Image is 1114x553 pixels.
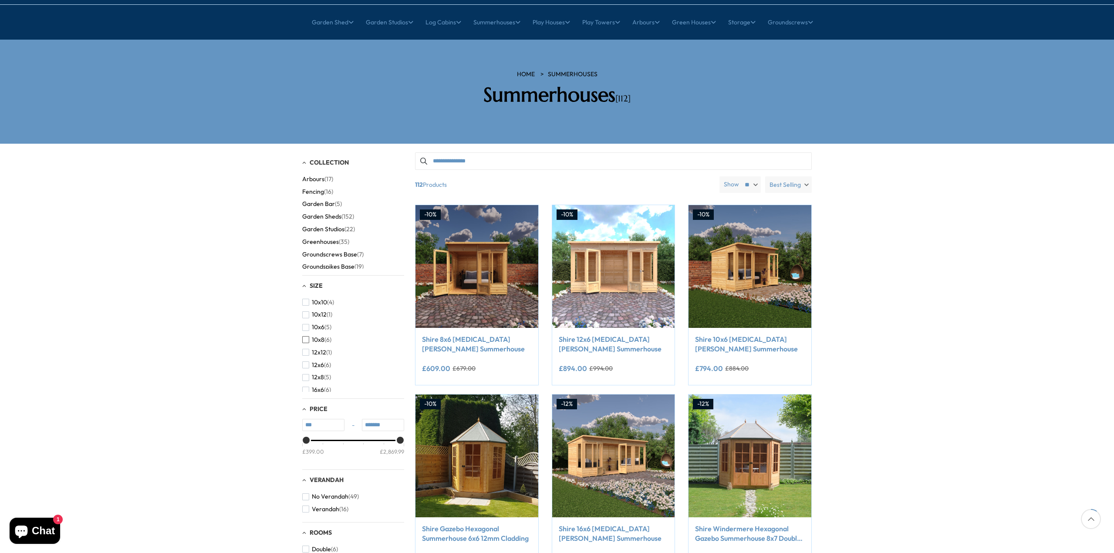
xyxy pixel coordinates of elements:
label: Show [724,180,739,189]
b: 112 [415,176,423,193]
a: Shire 16x6 [MEDICAL_DATA][PERSON_NAME] Summerhouse [559,524,668,543]
span: (35) [339,238,349,246]
span: 12x12 [312,349,326,356]
span: 12x6 [312,361,324,369]
button: Garden Bar (5) [302,198,342,210]
a: Shire Gazebo Hexagonal Summerhouse 6x6 12mm Cladding [422,524,532,543]
ins: £894.00 [559,365,587,372]
a: Log Cabins [425,11,461,33]
span: Greenhouses [302,238,339,246]
span: Fencing [302,188,324,196]
span: (16) [324,188,333,196]
button: Fencing (16) [302,185,333,198]
a: Shire 10x6 [MEDICAL_DATA][PERSON_NAME] Summerhouse [695,334,805,354]
span: Verandah [312,506,339,513]
button: Groundscrews Base (7) [302,248,364,261]
div: -12% [557,399,577,409]
span: (152) [341,213,354,220]
inbox-online-store-chat: Shopify online store chat [7,518,63,546]
img: Shire Gazebo Hexagonal Summerhouse 6x6 12mm Cladding - Best Shed [415,395,538,517]
ins: £609.00 [422,365,450,372]
button: 12x6 [302,359,331,371]
div: -10% [693,209,714,220]
button: Garden Studios (22) [302,223,355,236]
span: (19) [354,263,364,270]
input: Min value [302,419,344,431]
button: 10x10 [302,296,334,309]
span: Groundspikes Base [302,263,354,270]
span: (5) [335,200,342,208]
del: £679.00 [452,365,476,371]
div: -10% [420,209,441,220]
button: Greenhouses (35) [302,236,349,248]
span: Best Selling [770,176,801,193]
button: Garden Sheds (152) [302,210,354,223]
span: - [344,421,362,430]
span: Groundscrews Base [302,251,357,258]
span: Price [310,405,327,413]
span: 10x6 [312,324,324,331]
span: (7) [357,251,364,258]
span: Products [412,176,716,193]
a: Summerhouses [473,11,520,33]
a: Shire Windermere Hexagonal Gazebo Summerhouse 8x7 Double doors 12mm Cladding [695,524,805,543]
div: £399.00 [302,448,324,455]
span: (49) [348,493,359,500]
span: Rooms [310,529,332,536]
button: 10x8 [302,334,331,346]
button: Groundspikes Base (19) [302,260,364,273]
span: [112] [615,93,631,104]
button: 12x12 [302,346,332,359]
span: Verandah [310,476,344,484]
button: No Verandah [302,490,359,503]
span: (6) [331,546,338,553]
span: Double [312,546,331,553]
span: Arbours [302,175,324,183]
a: Shire 8x6 [MEDICAL_DATA][PERSON_NAME] Summerhouse [422,334,532,354]
div: -10% [420,399,441,409]
button: 10x12 [302,308,332,321]
button: Arbours (17) [302,173,333,185]
h2: Summerhouses [433,83,681,107]
a: Play Towers [582,11,620,33]
span: (22) [344,226,355,233]
button: Verandah [302,503,348,516]
a: Arbours [632,11,660,33]
a: Play Houses [533,11,570,33]
span: 16x6 [312,386,324,394]
a: Garden Studios [366,11,413,33]
span: 10x12 [312,311,327,318]
input: Search products [415,152,812,170]
span: (6) [324,336,331,344]
a: Groundscrews [768,11,813,33]
button: 12x8 [302,371,331,384]
span: (6) [324,386,331,394]
span: (16) [339,506,348,513]
label: Best Selling [765,176,812,193]
span: 12x8 [312,374,324,381]
span: Size [310,282,323,290]
div: £2,869.99 [380,448,404,455]
span: (4) [327,299,334,306]
span: (1) [326,349,332,356]
a: HOME [517,70,535,79]
span: (5) [324,324,331,331]
a: Garden Shed [312,11,354,33]
button: 10x6 [302,321,331,334]
span: 10x10 [312,299,327,306]
input: Max value [362,419,404,431]
a: Summerhouses [548,70,598,79]
del: £884.00 [725,365,749,371]
span: (1) [327,311,332,318]
div: -10% [557,209,577,220]
button: 16x6 [302,384,331,396]
a: Storage [728,11,756,33]
span: Garden Bar [302,200,335,208]
span: Garden Sheds [302,213,341,220]
span: (17) [324,175,333,183]
div: -12% [693,399,713,409]
span: No Verandah [312,493,348,500]
span: (5) [324,374,331,381]
span: 10x8 [312,336,324,344]
ins: £794.00 [695,365,723,372]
